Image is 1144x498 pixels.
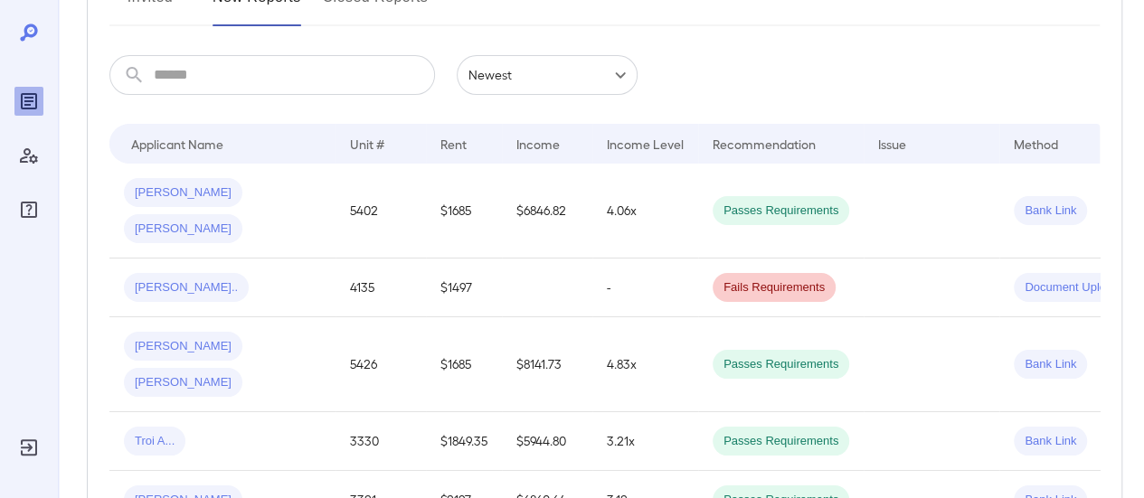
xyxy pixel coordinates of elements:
span: Bank Link [1014,356,1087,373]
div: Recommendation [713,133,816,155]
td: - [592,258,698,317]
span: Passes Requirements [713,433,849,450]
span: Bank Link [1014,202,1087,220]
div: Income Level [607,133,684,155]
td: $6846.82 [502,164,592,258]
div: Log Out [14,433,43,462]
td: $1685 [426,317,502,412]
div: Rent [440,133,469,155]
span: [PERSON_NAME] [124,374,242,391]
td: 4.83x [592,317,698,412]
span: Document Upload [1014,279,1130,296]
td: $5944.80 [502,412,592,471]
div: Income [516,133,560,155]
span: Troi A... [124,433,185,450]
div: Issue [878,133,907,155]
td: 4135 [336,258,426,317]
div: Applicant Name [131,133,223,155]
div: Newest [457,55,638,95]
span: [PERSON_NAME] [124,338,242,355]
div: FAQ [14,195,43,224]
td: $8141.73 [502,317,592,412]
span: [PERSON_NAME].. [124,279,249,296]
td: $1849.35 [426,412,502,471]
td: 4.06x [592,164,698,258]
td: 3330 [336,412,426,471]
span: [PERSON_NAME] [124,184,242,202]
span: Passes Requirements [713,202,849,220]
td: 3.21x [592,412,698,471]
td: 5402 [336,164,426,258]
td: 5426 [336,317,426,412]
div: Reports [14,87,43,116]
td: $1685 [426,164,502,258]
td: $1497 [426,258,502,317]
div: Unit # [350,133,384,155]
span: Fails Requirements [713,279,836,296]
span: [PERSON_NAME] [124,221,242,238]
span: Bank Link [1014,433,1087,450]
span: Passes Requirements [713,356,849,373]
div: Manage Users [14,141,43,170]
div: Method [1014,133,1058,155]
